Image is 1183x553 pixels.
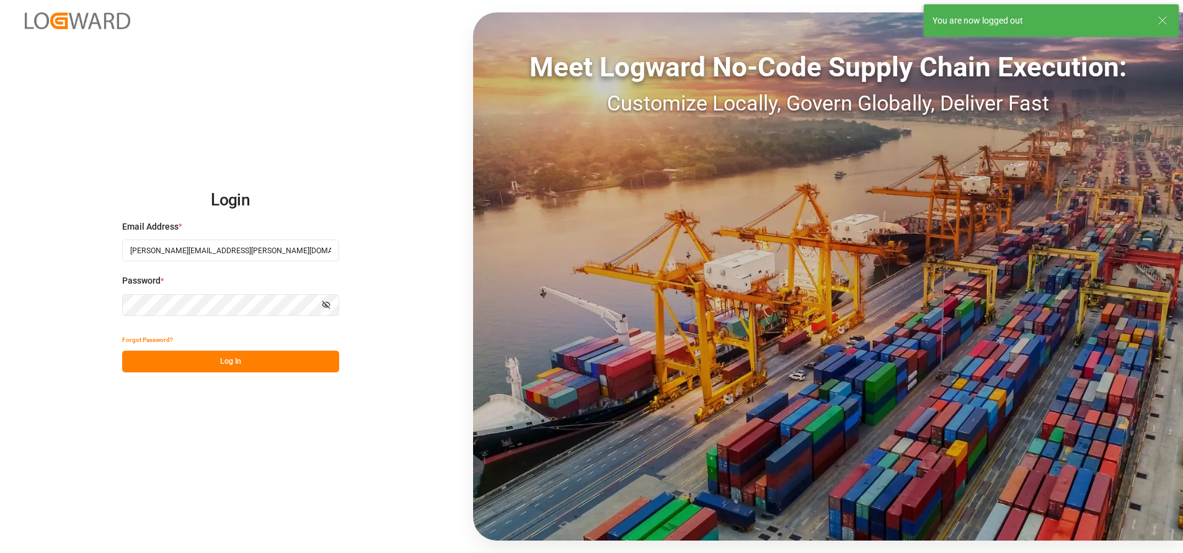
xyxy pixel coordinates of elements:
div: Meet Logward No-Code Supply Chain Execution: [473,47,1183,88]
img: Logward_new_orange.png [25,12,130,29]
input: Enter your email [122,240,339,261]
div: You are now logged out [933,14,1146,27]
span: Email Address [122,220,179,233]
button: Forgot Password? [122,329,173,351]
span: Password [122,274,161,287]
button: Log In [122,351,339,372]
h2: Login [122,181,339,220]
div: Customize Locally, Govern Globally, Deliver Fast [473,88,1183,119]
